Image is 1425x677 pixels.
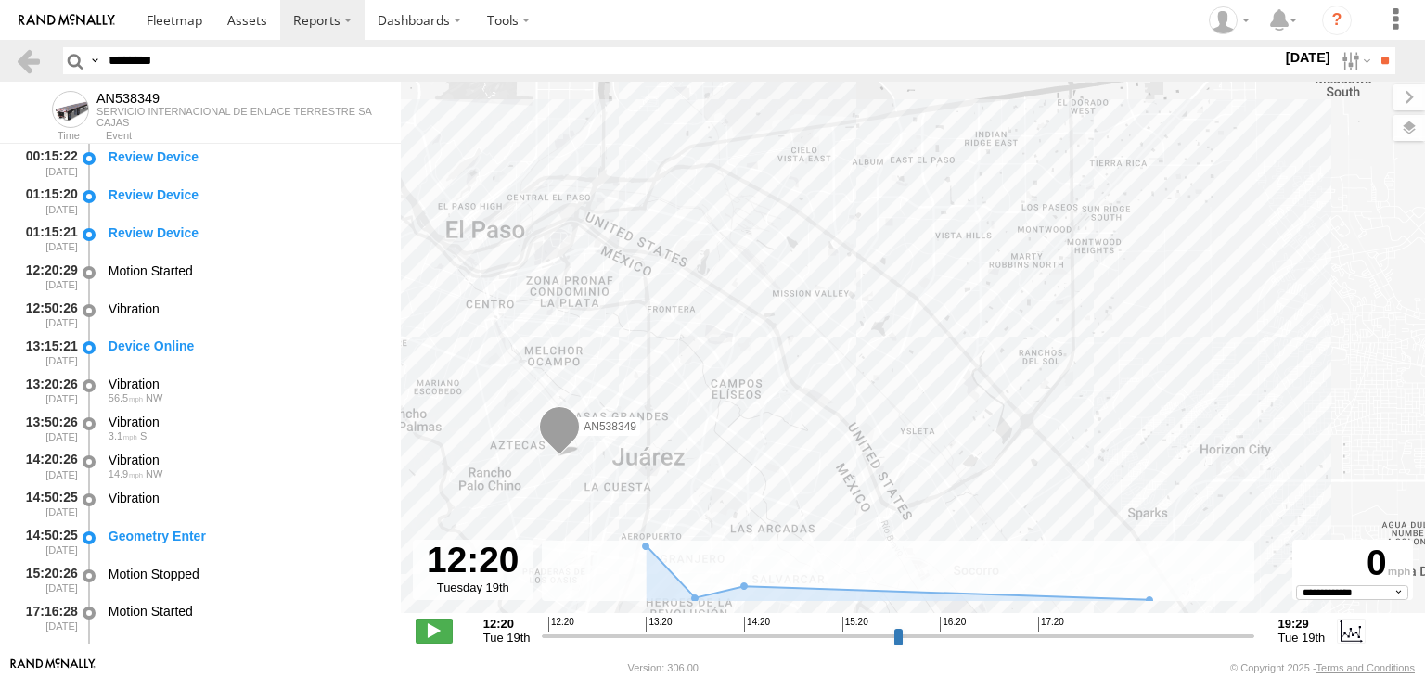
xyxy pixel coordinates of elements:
[10,658,96,677] a: Visit our Website
[15,411,80,445] div: 13:50:26 [DATE]
[109,452,383,468] div: Vibration
[15,525,80,559] div: 14:50:25 [DATE]
[19,14,115,27] img: rand-logo.svg
[146,392,162,403] span: Heading: 298
[1278,631,1326,645] span: Tue 19th Aug 2025
[15,47,42,74] a: Back to previous Page
[109,528,383,544] div: Geometry Enter
[109,300,383,317] div: Vibration
[940,617,966,632] span: 16:20
[1295,543,1410,585] div: 0
[15,146,80,180] div: 00:15:22 [DATE]
[109,414,383,430] div: Vibration
[15,222,80,256] div: 01:15:21 [DATE]
[109,262,383,279] div: Motion Started
[87,47,102,74] label: Search Query
[15,132,80,141] div: Time
[842,617,868,632] span: 15:20
[96,117,372,128] div: CAJAS
[106,132,401,141] div: Event
[744,617,770,632] span: 14:20
[483,631,531,645] span: Tue 19th Aug 2025
[15,184,80,218] div: 01:15:20 [DATE]
[109,566,383,582] div: Motion Stopped
[109,186,383,203] div: Review Device
[109,376,383,392] div: Vibration
[109,338,383,354] div: Device Online
[15,373,80,407] div: 13:20:26 [DATE]
[96,91,372,106] div: AN538349 - View Asset History
[109,490,383,506] div: Vibration
[548,617,574,632] span: 12:20
[1230,662,1415,673] div: © Copyright 2025 -
[15,449,80,483] div: 14:20:26 [DATE]
[1282,47,1334,68] label: [DATE]
[15,298,80,332] div: 12:50:26 [DATE]
[1202,6,1256,34] div: Irving Rodriguez
[109,468,143,479] span: 14.9
[646,617,672,632] span: 13:20
[109,603,383,620] div: Motion Started
[483,617,531,631] strong: 12:20
[15,487,80,521] div: 14:50:25 [DATE]
[15,336,80,370] div: 13:15:21 [DATE]
[96,106,372,117] div: SERVICIO INTERNACIONAL DE ENLACE TERRESTRE SA
[15,638,80,672] div: 17:46:27 [DATE]
[628,662,699,673] div: Version: 306.00
[416,619,453,643] label: Play/Stop
[1038,617,1064,632] span: 17:20
[109,641,383,658] div: Vibration
[109,392,143,403] span: 56.5
[15,260,80,294] div: 12:20:29 [DATE]
[15,601,80,635] div: 17:16:28 [DATE]
[109,148,383,165] div: Review Device
[140,430,147,441] span: Heading: 187
[146,468,162,479] span: Heading: 331
[1278,617,1326,631] strong: 19:29
[109,430,137,441] span: 3.1
[1322,6,1352,35] i: ?
[584,420,636,433] span: AN538349
[109,224,383,241] div: Review Device
[1316,662,1415,673] a: Terms and Conditions
[15,563,80,597] div: 15:20:26 [DATE]
[1334,47,1374,74] label: Search Filter Options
